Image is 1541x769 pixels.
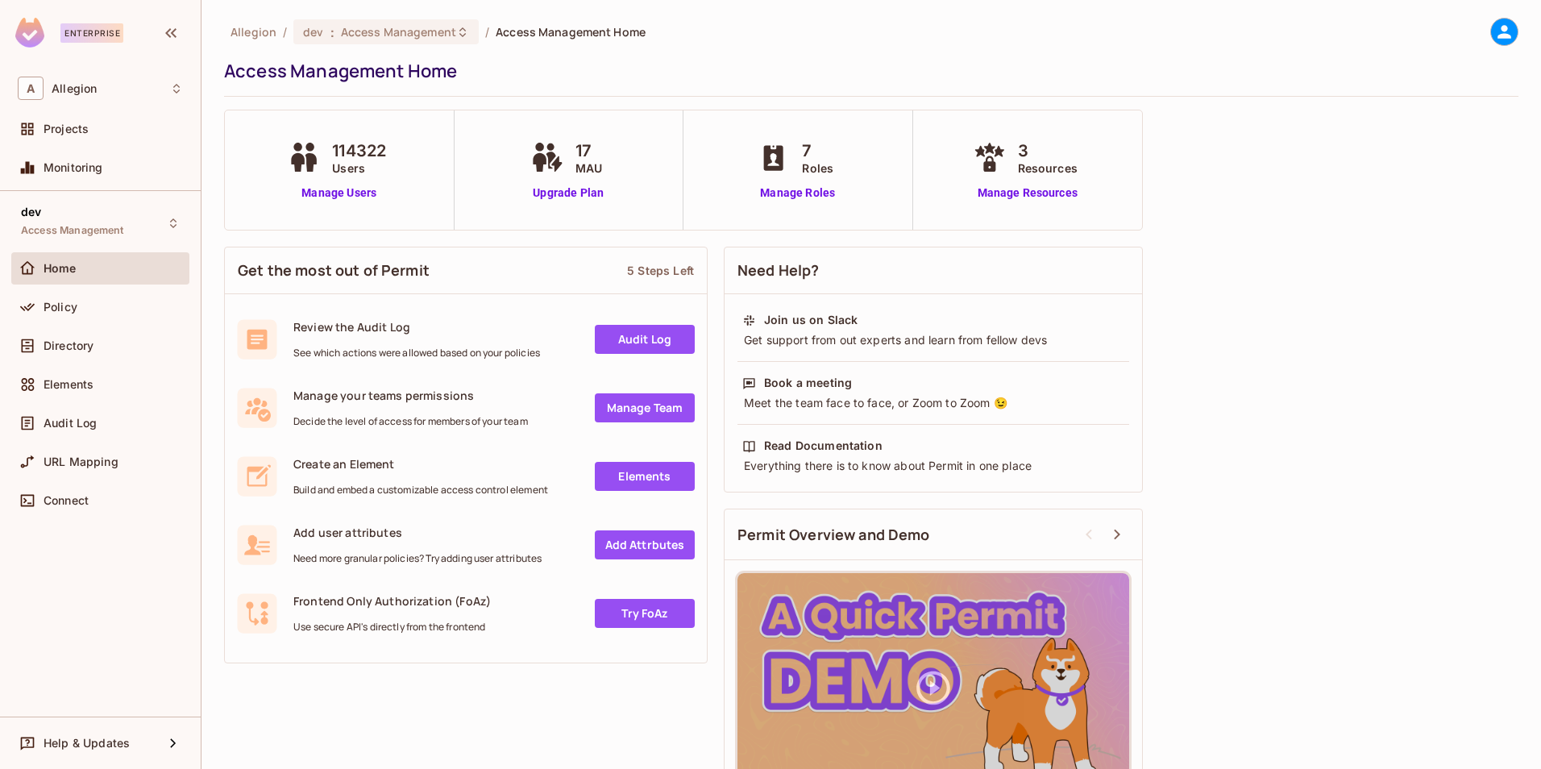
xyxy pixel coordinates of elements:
[595,325,695,354] a: Audit Log
[44,123,89,135] span: Projects
[44,494,89,507] span: Connect
[60,23,123,43] div: Enterprise
[595,599,695,628] a: Try FoAz
[575,160,602,177] span: MAU
[44,455,118,468] span: URL Mapping
[293,484,548,497] span: Build and embed a customizable access control element
[332,160,386,177] span: Users
[575,139,602,163] span: 17
[293,525,542,540] span: Add user attributes
[970,185,1086,202] a: Manage Resources
[330,26,335,39] span: :
[44,737,130,750] span: Help & Updates
[802,139,833,163] span: 7
[754,185,841,202] a: Manage Roles
[231,24,276,39] span: the active workspace
[44,301,77,314] span: Policy
[293,552,542,565] span: Need more granular policies? Try adding user attributes
[21,224,124,237] span: Access Management
[595,530,695,559] a: Add Attrbutes
[293,621,491,634] span: Use secure API's directly from the frontend
[284,185,394,202] a: Manage Users
[737,260,820,281] span: Need Help?
[341,24,456,39] span: Access Management
[595,462,695,491] a: Elements
[293,456,548,472] span: Create an Element
[52,82,97,95] span: Workspace: Allegion
[44,161,103,174] span: Monitoring
[1018,160,1078,177] span: Resources
[293,319,540,335] span: Review the Audit Log
[742,458,1124,474] div: Everything there is to know about Permit in one place
[485,24,489,39] li: /
[764,312,858,328] div: Join us on Slack
[737,525,930,545] span: Permit Overview and Demo
[293,415,528,428] span: Decide the level of access for members of your team
[293,347,540,360] span: See which actions were allowed based on your policies
[18,77,44,100] span: A
[332,139,386,163] span: 114322
[742,332,1124,348] div: Get support from out experts and learn from fellow devs
[15,18,44,48] img: SReyMgAAAABJRU5ErkJggg==
[44,378,93,391] span: Elements
[44,339,93,352] span: Directory
[627,263,694,278] div: 5 Steps Left
[303,24,323,39] span: dev
[764,438,883,454] div: Read Documentation
[293,593,491,609] span: Frontend Only Authorization (FoAz)
[764,375,852,391] div: Book a meeting
[283,24,287,39] li: /
[527,185,610,202] a: Upgrade Plan
[21,206,41,218] span: dev
[742,395,1124,411] div: Meet the team face to face, or Zoom to Zoom 😉
[1018,139,1078,163] span: 3
[238,260,430,281] span: Get the most out of Permit
[293,388,528,403] span: Manage your teams permissions
[802,160,833,177] span: Roles
[595,393,695,422] a: Manage Team
[224,59,1510,83] div: Access Management Home
[44,262,77,275] span: Home
[44,417,97,430] span: Audit Log
[496,24,646,39] span: Access Management Home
